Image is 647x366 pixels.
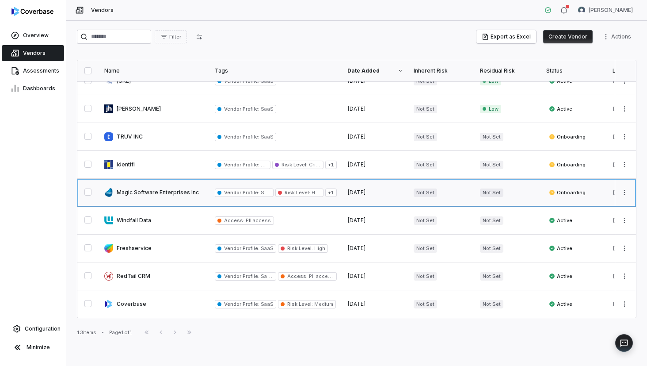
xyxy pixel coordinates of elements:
span: [DATE] [347,273,366,279]
button: More actions [600,30,636,43]
span: Risk Level : [285,189,310,196]
div: Page 1 of 1 [109,329,133,336]
span: Onboarding [549,133,586,140]
span: Vendors [91,7,114,14]
span: Not Set [414,133,437,141]
span: [DATE] [613,301,630,307]
span: Vendor Profile : [224,273,259,279]
button: Export as Excel [476,30,536,43]
span: [DATE] [347,133,366,140]
span: Dashboards [23,85,55,92]
span: Risk Level : [287,245,313,251]
span: Vendor Profile : [224,134,259,140]
span: [DATE] [613,162,630,168]
span: SaaS [259,106,273,112]
span: Vendor Profile : [224,106,259,112]
span: Vendors [23,50,46,57]
span: SaaS [259,78,273,84]
span: Vendor Profile : [224,162,259,168]
button: Minimize [4,339,62,356]
div: Tags [215,67,337,74]
span: Vendor Profile : [224,245,259,251]
a: Dashboards [2,81,64,96]
span: Active [549,105,572,112]
button: More actions [617,102,632,116]
span: Vendor Profile : [224,78,259,84]
span: SaaS [259,134,273,140]
span: Onboarding [549,189,586,196]
span: High [310,189,323,196]
button: Create Vendor [543,30,593,43]
span: Medium [313,301,333,307]
span: SaaS [259,301,273,307]
div: Residual Risk [480,67,536,74]
span: Assessments [23,67,59,74]
button: More actions [617,297,632,311]
div: 13 items [77,329,96,336]
span: Not Set [480,216,503,225]
span: Active [549,217,572,224]
span: High [313,245,325,251]
span: SaaS [259,162,273,168]
a: Configuration [4,321,62,337]
button: More actions [617,186,632,199]
button: Stephan Gonzalez avatar[PERSON_NAME] [573,4,638,17]
div: Name [104,67,204,74]
span: Not Set [480,161,503,169]
span: Low [480,105,501,113]
span: [DATE] [613,134,630,140]
div: Status [546,67,602,74]
span: SaaS [259,245,273,251]
span: Not Set [414,105,437,113]
img: Stephan Gonzalez avatar [578,7,585,14]
button: More actions [617,158,632,171]
span: [DATE] [613,273,630,279]
span: Not Set [480,244,503,253]
span: Vendor Profile : [224,301,259,307]
a: Assessments [2,63,64,79]
span: Filter [169,34,181,40]
span: Overview [23,32,49,39]
span: [DATE] [613,106,630,112]
span: PII access [244,217,271,223]
div: Inherent Risk [414,67,469,74]
span: [DATE] [347,105,366,112]
img: Coverbase logo [11,7,53,16]
span: Critical [308,162,326,168]
span: Not Set [480,189,503,197]
button: More actions [617,242,632,255]
a: Overview [2,27,64,43]
span: Access : [287,273,308,279]
span: [DATE] [613,189,630,196]
button: Filter [155,30,187,43]
span: [DATE] [613,217,630,223]
span: Configuration [25,325,61,332]
span: Active [549,245,572,252]
span: Not Set [480,300,503,308]
button: More actions [617,214,632,227]
div: • [102,329,104,335]
span: Not Set [414,244,437,253]
span: Not Set [414,161,437,169]
span: [DATE] [347,189,366,196]
span: + 1 [325,161,337,169]
span: Risk Level : [287,301,313,307]
span: [DATE] [613,245,630,251]
span: Risk Level : [282,162,307,168]
span: [DATE] [347,301,366,307]
span: Active [549,273,572,280]
span: SaaS [259,189,273,196]
span: [DATE] [347,245,366,251]
span: Not Set [414,300,437,308]
span: Not Set [414,216,437,225]
span: SaaS [259,273,273,279]
span: PII access [308,273,334,279]
span: Access : [224,217,244,223]
span: + 1 [325,189,337,197]
span: Vendor Profile : [224,189,259,196]
span: [DATE] [347,161,366,168]
span: Minimize [27,344,50,351]
span: Not Set [414,272,437,281]
span: Not Set [480,133,503,141]
a: Vendors [2,45,64,61]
